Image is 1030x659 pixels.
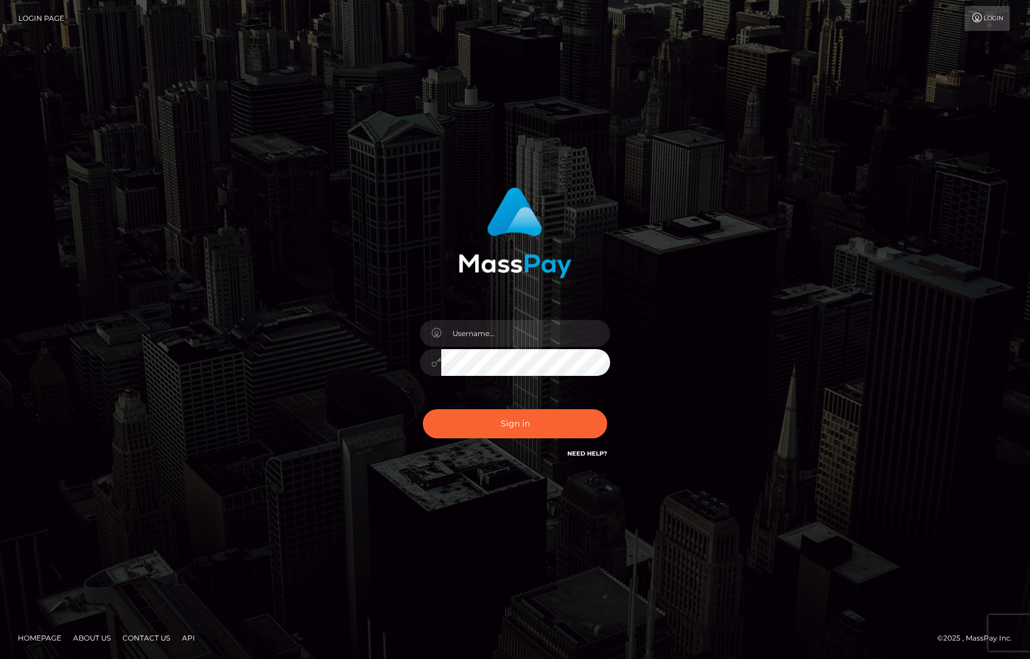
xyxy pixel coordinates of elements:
[965,6,1010,31] a: Login
[18,6,64,31] a: Login Page
[423,409,607,438] button: Sign in
[459,187,571,278] img: MassPay Login
[567,450,607,457] a: Need Help?
[68,629,115,647] a: About Us
[937,632,1021,645] div: © 2025 , MassPay Inc.
[177,629,200,647] a: API
[13,629,66,647] a: Homepage
[118,629,175,647] a: Contact Us
[441,320,610,347] input: Username...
